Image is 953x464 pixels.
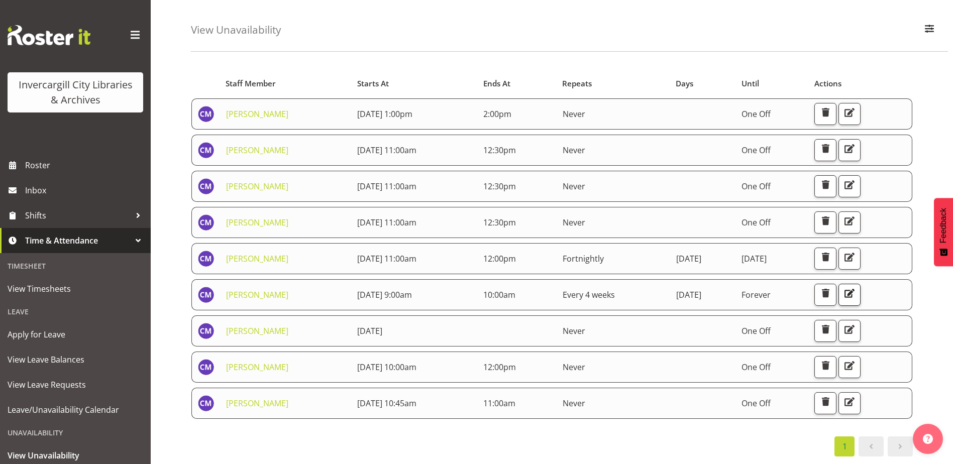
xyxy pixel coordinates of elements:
[814,392,836,414] button: Delete Unavailability
[742,398,771,409] span: One Off
[483,108,511,120] span: 2:00pm
[198,214,214,230] img: chamique-mamolo11658.jpg
[8,352,143,367] span: View Leave Balances
[226,145,288,156] a: [PERSON_NAME]
[742,325,771,336] span: One Off
[563,253,604,264] span: Fortnightly
[838,211,861,234] button: Edit Unavailability
[3,276,148,301] a: View Timesheets
[3,322,148,347] a: Apply for Leave
[198,142,214,158] img: chamique-mamolo11658.jpg
[357,325,382,336] span: [DATE]
[563,181,585,192] span: Never
[563,325,585,336] span: Never
[483,362,516,373] span: 12:00pm
[8,402,143,417] span: Leave/Unavailability Calendar
[563,362,585,373] span: Never
[198,287,214,303] img: chamique-mamolo11658.jpg
[838,392,861,414] button: Edit Unavailability
[226,78,276,89] span: Staff Member
[226,253,288,264] a: [PERSON_NAME]
[676,289,701,300] span: [DATE]
[676,78,693,89] span: Days
[838,284,861,306] button: Edit Unavailability
[742,362,771,373] span: One Off
[198,323,214,339] img: chamique-mamolo11658.jpg
[25,158,146,173] span: Roster
[742,253,767,264] span: [DATE]
[563,217,585,228] span: Never
[226,108,288,120] a: [PERSON_NAME]
[742,217,771,228] span: One Off
[3,301,148,322] div: Leave
[357,78,389,89] span: Starts At
[838,248,861,270] button: Edit Unavailability
[814,248,836,270] button: Delete Unavailability
[357,398,416,409] span: [DATE] 10:45am
[18,77,133,107] div: Invercargill City Libraries & Archives
[563,145,585,156] span: Never
[25,233,131,248] span: Time & Attendance
[934,198,953,266] button: Feedback - Show survey
[483,253,516,264] span: 12:00pm
[25,183,146,198] span: Inbox
[198,251,214,267] img: chamique-mamolo11658.jpg
[939,208,948,243] span: Feedback
[25,208,131,223] span: Shifts
[838,356,861,378] button: Edit Unavailability
[226,362,288,373] a: [PERSON_NAME]
[226,398,288,409] a: [PERSON_NAME]
[483,217,516,228] span: 12:30pm
[814,175,836,197] button: Delete Unavailability
[563,108,585,120] span: Never
[198,106,214,122] img: chamique-mamolo11658.jpg
[3,372,148,397] a: View Leave Requests
[563,289,615,300] span: Every 4 weeks
[198,395,214,411] img: chamique-mamolo11658.jpg
[483,289,515,300] span: 10:00am
[357,362,416,373] span: [DATE] 10:00am
[814,320,836,342] button: Delete Unavailability
[226,289,288,300] a: [PERSON_NAME]
[742,145,771,156] span: One Off
[226,181,288,192] a: [PERSON_NAME]
[676,253,701,264] span: [DATE]
[357,253,416,264] span: [DATE] 11:00am
[923,434,933,444] img: help-xxl-2.png
[357,145,416,156] span: [DATE] 11:00am
[3,347,148,372] a: View Leave Balances
[814,78,841,89] span: Actions
[198,359,214,375] img: chamique-mamolo11658.jpg
[357,108,412,120] span: [DATE] 1:00pm
[357,289,412,300] span: [DATE] 9:00am
[814,284,836,306] button: Delete Unavailability
[3,422,148,443] div: Unavailability
[483,78,510,89] span: Ends At
[191,24,281,36] h4: View Unavailability
[8,377,143,392] span: View Leave Requests
[357,181,416,192] span: [DATE] 11:00am
[226,325,288,336] a: [PERSON_NAME]
[483,145,516,156] span: 12:30pm
[742,108,771,120] span: One Off
[3,397,148,422] a: Leave/Unavailability Calendar
[562,78,592,89] span: Repeats
[198,178,214,194] img: chamique-mamolo11658.jpg
[8,281,143,296] span: View Timesheets
[3,256,148,276] div: Timesheet
[8,25,90,45] img: Rosterit website logo
[483,398,515,409] span: 11:00am
[563,398,585,409] span: Never
[742,78,759,89] span: Until
[838,139,861,161] button: Edit Unavailability
[742,289,771,300] span: Forever
[814,211,836,234] button: Delete Unavailability
[8,448,143,463] span: View Unavailability
[8,327,143,342] span: Apply for Leave
[483,181,516,192] span: 12:30pm
[919,19,940,41] button: Filter Employees
[226,217,288,228] a: [PERSON_NAME]
[838,103,861,125] button: Edit Unavailability
[838,320,861,342] button: Edit Unavailability
[742,181,771,192] span: One Off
